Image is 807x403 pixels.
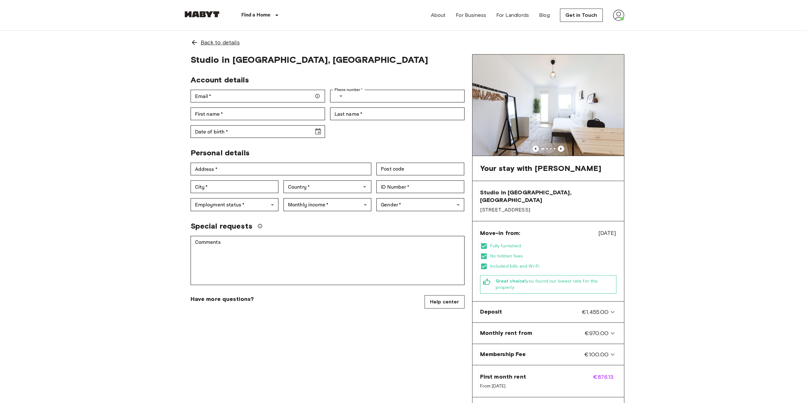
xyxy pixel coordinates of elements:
[585,329,609,337] span: €970.00
[480,329,532,337] span: Monthly rent from
[191,75,249,84] span: Account details
[532,146,539,152] button: Previous image
[558,146,564,152] button: Previous image
[480,229,520,237] span: Move-in from:
[496,278,526,284] b: Great choice!
[582,308,609,316] span: €1,455.00
[241,11,271,19] p: Find a Home
[480,350,526,359] span: Membership Fee
[490,263,616,270] span: Included bills and Wi-Fi
[496,278,614,291] span: you found our lowest rate for this property
[335,87,363,93] label: Phone number
[191,54,465,65] span: Studio in [GEOGRAPHIC_DATA], [GEOGRAPHIC_DATA]
[490,253,616,259] span: No hidden fees
[191,163,372,175] div: Address
[257,224,263,229] svg: We'll do our best to accommodate your request, but please note we can't guarantee it will be poss...
[472,55,624,156] img: Marketing picture of unit DE-01-002-018-01H
[201,38,240,47] span: Back to details
[183,31,624,54] a: Back to details
[360,182,369,191] button: Open
[330,107,465,120] div: Last name
[456,11,486,19] a: For Business
[480,383,526,389] span: From [DATE]
[480,373,526,380] span: First month rent
[376,180,464,193] div: ID Number
[480,189,616,204] span: Studio in [GEOGRAPHIC_DATA], [GEOGRAPHIC_DATA]
[191,90,325,102] div: Email
[191,107,325,120] div: First name
[480,308,502,316] span: Deposit
[475,325,622,341] div: Monthly rent from€970.00
[480,206,616,213] span: [STREET_ADDRESS]
[191,148,250,157] span: Personal details
[613,10,624,21] img: avatar
[315,94,320,99] svg: Make sure your email is correct — we'll send your booking details there.
[312,125,324,138] button: Choose date
[425,295,465,309] a: Help center
[475,347,622,362] div: Membership Fee€100.00
[475,304,622,320] div: Deposit€1,455.00
[191,180,278,193] div: City
[183,11,221,17] img: Habyt
[191,236,465,285] div: Comments
[496,11,529,19] a: For Landlords
[191,295,254,303] span: Have more questions?
[191,221,252,231] span: Special requests
[598,229,616,237] span: [DATE]
[593,373,616,389] span: €876.13
[490,243,616,249] span: Fully furnished
[335,90,347,102] button: Select country
[584,350,609,359] span: €100.00
[376,163,464,175] div: Post code
[539,11,550,19] a: Blog
[431,11,446,19] a: About
[560,9,603,22] a: Get in Touch
[480,164,601,173] span: Your stay with [PERSON_NAME]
